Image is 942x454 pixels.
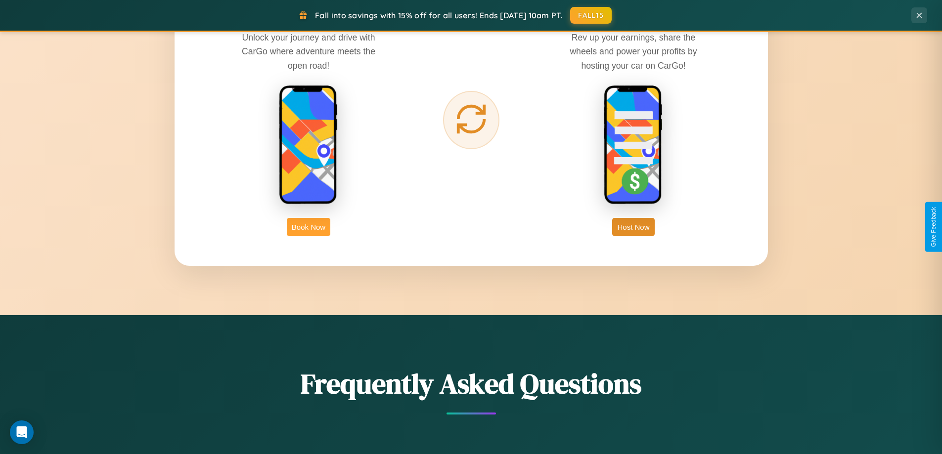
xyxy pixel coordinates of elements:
p: Rev up your earnings, share the wheels and power your profits by hosting your car on CarGo! [559,31,708,72]
button: Host Now [612,218,654,236]
button: FALL15 [570,7,612,24]
div: Give Feedback [930,207,937,247]
p: Unlock your journey and drive with CarGo where adventure meets the open road! [234,31,383,72]
span: Fall into savings with 15% off for all users! Ends [DATE] 10am PT. [315,10,563,20]
h2: Frequently Asked Questions [175,365,768,403]
img: host phone [604,85,663,206]
button: Book Now [287,218,330,236]
div: Open Intercom Messenger [10,420,34,444]
img: rent phone [279,85,338,206]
